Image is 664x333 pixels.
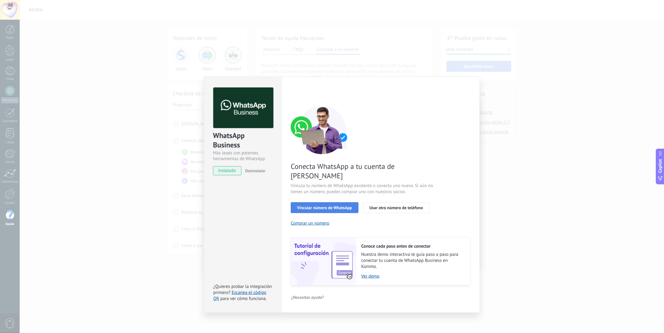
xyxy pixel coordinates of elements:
div: Más leads con potentes herramientas de WhatsApp [213,150,273,162]
img: connect number [291,106,354,154]
span: Vincula tu número de WhatsApp existente o conecta uno nuevo. Si aún no tienes un número, puedes c... [291,183,435,195]
span: Vincular número de WhatsApp [297,206,352,210]
button: Desinstalar [243,166,266,175]
span: instalado [213,166,241,175]
button: Comprar un número [291,220,329,226]
span: para ver cómo funciona. [220,296,267,302]
img: logo_main.png [213,87,273,128]
span: Nuestra demo interactiva te guía paso a paso para conectar tu cuenta de WhatsApp Business en Kommo. [361,252,464,270]
button: Vincular número de WhatsApp [291,202,358,213]
h2: Conoce cada paso antes de conectar [361,243,464,249]
div: WhatsApp Business [213,131,273,150]
span: Conecta WhatsApp a tu cuenta de [PERSON_NAME] [291,162,435,180]
span: ¿Necesitas ayuda? [291,295,324,299]
span: Copilot [657,159,663,173]
button: ¿Necesitas ayuda? [291,293,324,302]
button: Usar otro número de teléfono [363,202,429,213]
span: ¿Quieres probar la integración primero? [213,284,272,295]
span: Usar otro número de teléfono [370,206,423,210]
span: Desinstalar [245,168,266,173]
a: Ver demo [361,273,464,279]
a: Escanea el código QR [213,290,266,302]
